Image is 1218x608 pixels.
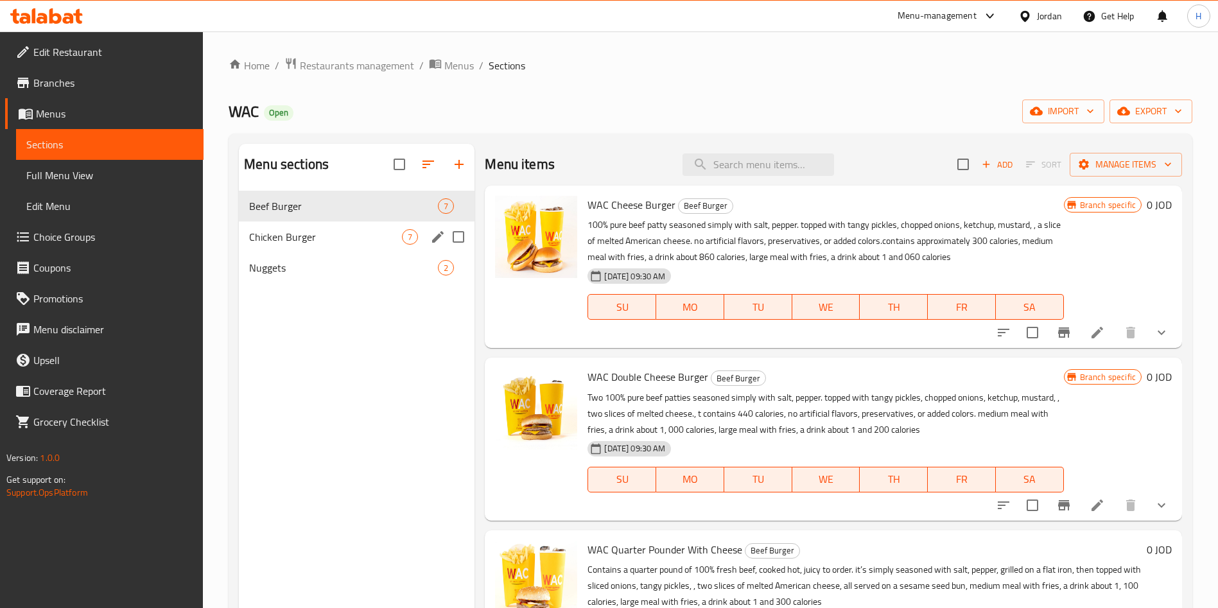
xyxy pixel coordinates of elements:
[495,196,577,278] img: WAC Cheese Burger
[683,153,834,176] input: search
[1075,199,1141,211] span: Branch specific
[444,149,474,180] button: Add section
[6,484,88,501] a: Support.OpsPlatform
[40,449,60,466] span: 1.0.0
[996,467,1064,492] button: SA
[797,470,855,489] span: WE
[5,98,204,129] a: Menus
[33,75,193,91] span: Branches
[438,260,454,275] div: items
[239,221,474,252] div: Chicken Burger7edit
[1037,9,1062,23] div: Jordan
[300,58,414,73] span: Restaurants management
[36,106,193,121] span: Menus
[5,37,204,67] a: Edit Restaurant
[5,221,204,252] a: Choice Groups
[386,151,413,178] span: Select all sections
[679,198,733,213] span: Beef Burger
[229,97,259,126] span: WAC
[1146,490,1177,521] button: show more
[792,294,860,320] button: WE
[6,449,38,466] span: Version:
[599,442,670,455] span: [DATE] 09:30 AM
[439,200,453,213] span: 7
[865,298,923,317] span: TH
[1147,541,1172,559] h6: 0 JOD
[587,367,708,387] span: WAC Double Cheese Burger
[1115,317,1146,348] button: delete
[485,155,555,174] h2: Menu items
[5,406,204,437] a: Grocery Checklist
[1018,155,1070,175] span: Select section first
[898,8,977,24] div: Menu-management
[661,298,719,317] span: MO
[977,155,1018,175] button: Add
[950,151,977,178] span: Select section
[33,414,193,430] span: Grocery Checklist
[1019,319,1046,346] span: Select to update
[587,390,1063,438] p: Two 100% pure beef patties seasoned simply with salt, pepper. topped with tangy pickles, chopped ...
[33,352,193,368] span: Upsell
[244,155,329,174] h2: Menu sections
[403,231,417,243] span: 7
[1048,317,1079,348] button: Branch-specific-item
[5,283,204,314] a: Promotions
[438,198,454,214] div: items
[16,160,204,191] a: Full Menu View
[1019,492,1046,519] span: Select to update
[1115,490,1146,521] button: delete
[33,383,193,399] span: Coverage Report
[1146,317,1177,348] button: show more
[239,252,474,283] div: Nuggets2
[264,105,293,121] div: Open
[1080,157,1172,173] span: Manage items
[977,155,1018,175] span: Add item
[1154,498,1169,513] svg: Show Choices
[249,198,438,214] span: Beef Burger
[1120,103,1182,119] span: export
[5,67,204,98] a: Branches
[33,291,193,306] span: Promotions
[5,314,204,345] a: Menu disclaimer
[587,195,675,214] span: WAC Cheese Burger
[5,345,204,376] a: Upsell
[1070,153,1182,177] button: Manage items
[593,298,651,317] span: SU
[33,322,193,337] span: Menu disclaimer
[439,262,453,274] span: 2
[33,260,193,275] span: Coupons
[860,467,928,492] button: TH
[489,58,525,73] span: Sections
[1048,490,1079,521] button: Branch-specific-item
[1075,371,1141,383] span: Branch specific
[678,198,733,214] div: Beef Burger
[1001,298,1059,317] span: SA
[792,467,860,492] button: WE
[5,252,204,283] a: Coupons
[239,191,474,221] div: Beef Burger7
[284,57,414,74] a: Restaurants management
[729,298,787,317] span: TU
[865,470,923,489] span: TH
[587,540,742,559] span: WAC Quarter Pounder With Cheese
[26,168,193,183] span: Full Menu View
[249,260,438,275] div: Nuggets
[419,58,424,73] li: /
[933,298,991,317] span: FR
[413,149,444,180] span: Sort sections
[656,467,724,492] button: MO
[711,371,765,386] span: Beef Burger
[249,229,402,245] div: Chicken Burger
[264,107,293,118] span: Open
[1090,325,1105,340] a: Edit menu item
[1154,325,1169,340] svg: Show Choices
[6,471,65,488] span: Get support on:
[996,294,1064,320] button: SA
[587,217,1063,265] p: 100% pure beef patty seasoned simply with salt, pepper. topped with tangy pickles, chopped onions...
[1109,100,1192,123] button: export
[724,294,792,320] button: TU
[26,198,193,214] span: Edit Menu
[745,543,800,559] div: Beef Burger
[711,370,766,386] div: Beef Burger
